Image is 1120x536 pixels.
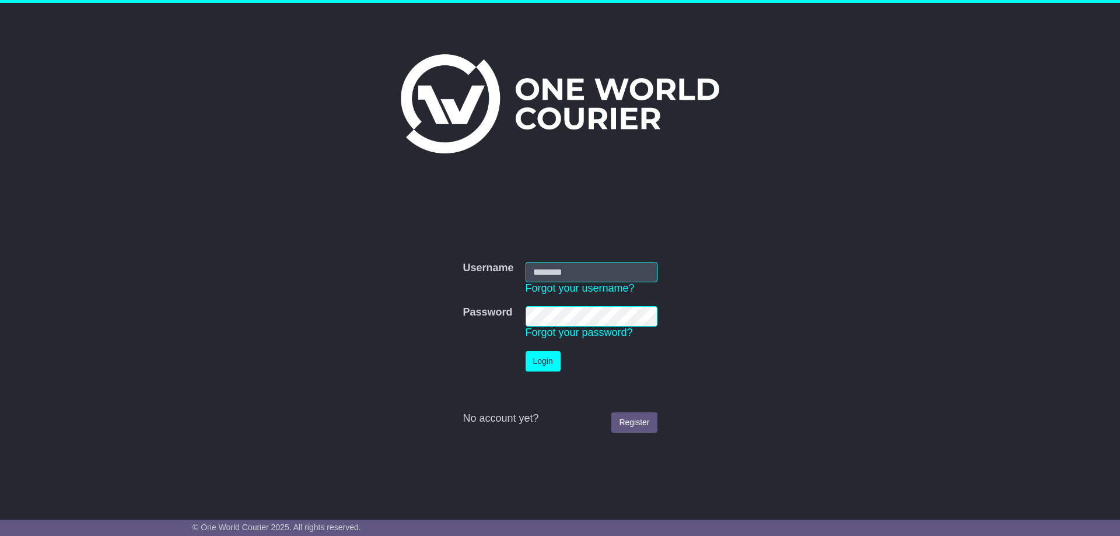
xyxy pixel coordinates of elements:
a: Forgot your password? [526,327,633,338]
label: Username [463,262,513,275]
label: Password [463,306,512,319]
span: © One World Courier 2025. All rights reserved. [192,523,361,532]
button: Login [526,351,561,372]
a: Forgot your username? [526,282,635,294]
a: Register [611,412,657,433]
div: No account yet? [463,412,657,425]
img: One World [401,54,719,153]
